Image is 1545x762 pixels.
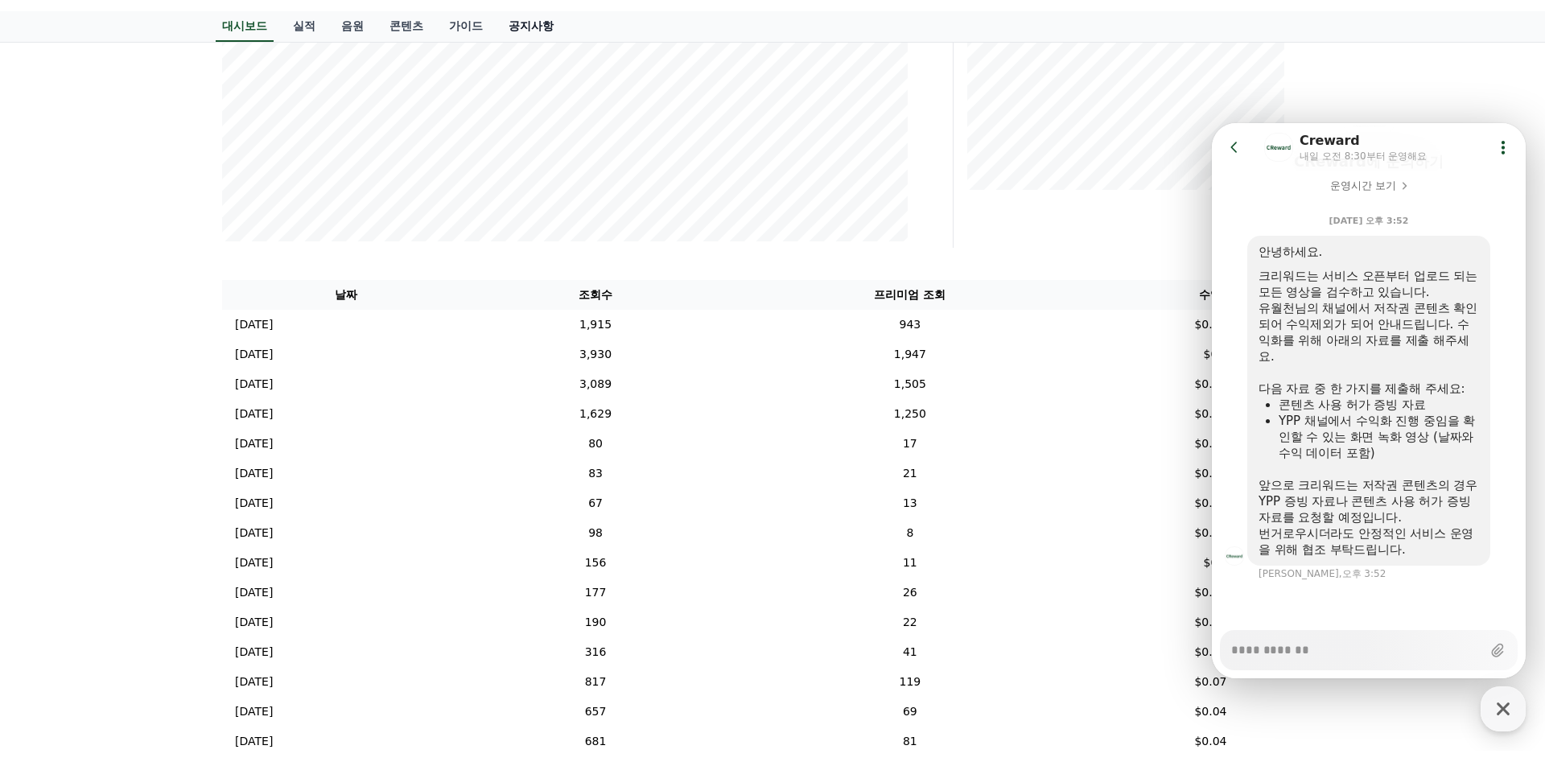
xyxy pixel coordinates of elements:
[469,388,722,418] td: 1,629
[235,335,273,352] p: [DATE]
[235,424,273,441] p: [DATE]
[1212,112,1526,667] iframe: Channel chat
[1098,507,1323,537] td: $0.01
[722,269,1098,299] th: 프리미엄 조회
[469,686,722,715] td: 657
[722,477,1098,507] td: 13
[235,543,273,560] p: [DATE]
[1098,566,1323,596] td: $0.01
[1098,686,1323,715] td: $0.04
[235,365,273,381] p: [DATE]
[469,715,722,745] td: 681
[722,566,1098,596] td: 26
[1098,477,1323,507] td: $0.01
[722,358,1098,388] td: 1,505
[469,447,722,477] td: 83
[469,299,722,328] td: 1,915
[1098,656,1323,686] td: $0.07
[722,626,1098,656] td: 41
[235,394,273,411] p: [DATE]
[1098,715,1323,745] td: $0.04
[722,418,1098,447] td: 17
[1098,328,1323,358] td: $0
[469,477,722,507] td: 67
[1098,388,1323,418] td: $0.01
[235,603,273,620] p: [DATE]
[722,656,1098,686] td: 119
[1098,537,1323,566] td: $0
[722,596,1098,626] td: 22
[235,513,273,530] p: [DATE]
[469,566,722,596] td: 177
[1098,596,1323,626] td: $0.01
[235,662,273,679] p: [DATE]
[1098,358,1323,388] td: $0.01
[722,686,1098,715] td: 69
[235,722,273,739] p: [DATE]
[469,596,722,626] td: 190
[235,692,273,709] p: [DATE]
[469,358,722,388] td: 3,089
[1098,447,1323,477] td: $0.01
[235,573,273,590] p: [DATE]
[722,715,1098,745] td: 81
[722,388,1098,418] td: 1,250
[722,299,1098,328] td: 943
[1098,418,1323,447] td: $0.01
[235,305,273,322] p: [DATE]
[1098,269,1323,299] th: 수익
[1098,626,1323,656] td: $0.02
[235,484,273,500] p: [DATE]
[469,328,722,358] td: 3,930
[722,328,1098,358] td: 1,947
[469,626,722,656] td: 316
[469,656,722,686] td: 817
[722,447,1098,477] td: 21
[469,507,722,537] td: 98
[222,269,469,299] th: 날짜
[722,507,1098,537] td: 8
[235,632,273,649] p: [DATE]
[469,537,722,566] td: 156
[1098,299,1323,328] td: $0.01
[722,537,1098,566] td: 11
[235,454,273,471] p: [DATE]
[469,418,722,447] td: 80
[469,269,722,299] th: 조회수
